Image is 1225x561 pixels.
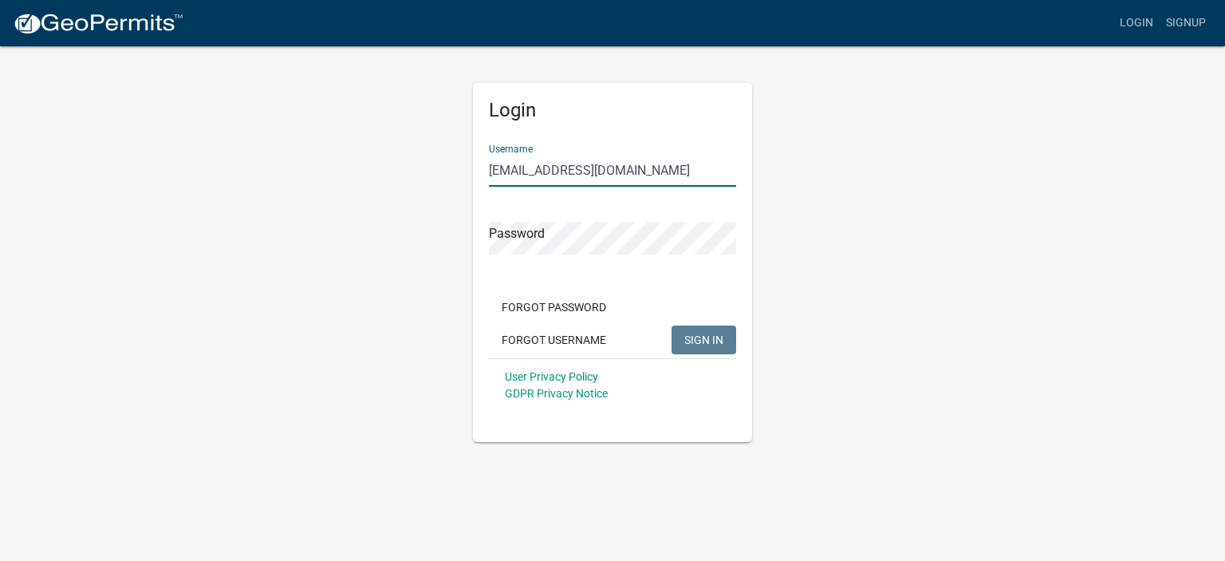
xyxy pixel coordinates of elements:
a: GDPR Privacy Notice [505,387,608,400]
a: User Privacy Policy [505,370,598,383]
span: SIGN IN [684,333,723,346]
a: Login [1113,8,1160,38]
h5: Login [489,99,736,122]
button: SIGN IN [672,326,736,354]
button: Forgot Username [489,326,619,354]
button: Forgot Password [489,293,619,322]
a: Signup [1160,8,1212,38]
